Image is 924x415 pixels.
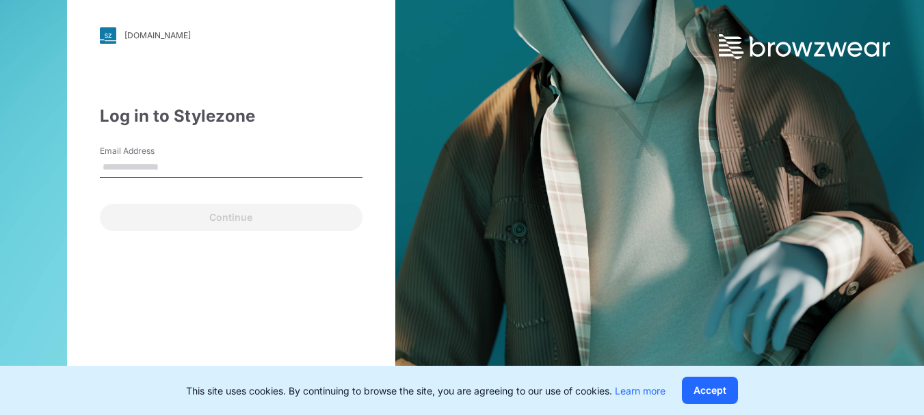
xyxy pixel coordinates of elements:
[100,104,362,129] div: Log in to Stylezone
[100,27,116,44] img: svg+xml;base64,PHN2ZyB3aWR0aD0iMjgiIGhlaWdodD0iMjgiIHZpZXdCb3g9IjAgMCAyOCAyOCIgZmlsbD0ibm9uZSIgeG...
[682,377,738,404] button: Accept
[124,30,191,40] div: [DOMAIN_NAME]
[100,145,196,157] label: Email Address
[186,384,665,398] p: This site uses cookies. By continuing to browse the site, you are agreeing to our use of cookies.
[100,27,362,44] a: [DOMAIN_NAME]
[615,385,665,397] a: Learn more
[719,34,890,59] img: browzwear-logo.73288ffb.svg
